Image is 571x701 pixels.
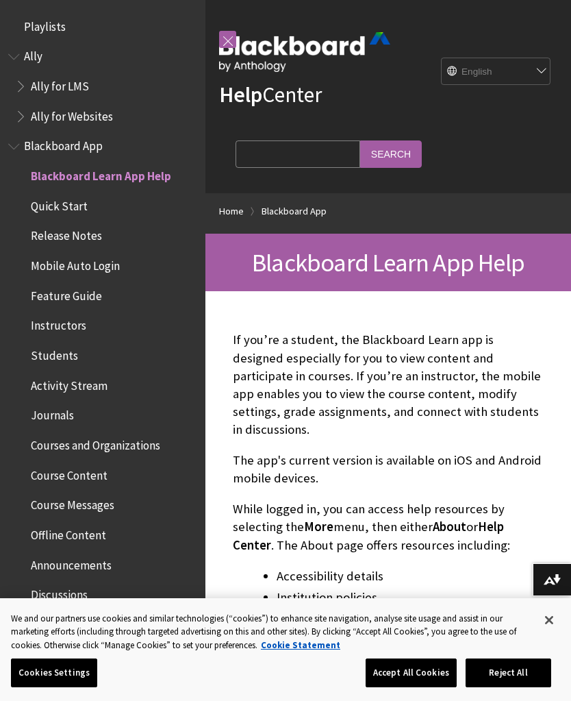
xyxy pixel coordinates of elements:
strong: Help [219,81,262,108]
nav: Book outline for Playlists [8,15,197,38]
span: Mobile Auto Login [31,254,120,273]
span: Journals [31,404,74,423]
span: More [304,519,333,534]
span: Playlists [24,15,66,34]
span: Blackboard Learn App Help [31,164,171,183]
p: The app's current version is available on iOS and Android mobile devices. [233,452,544,487]
nav: Book outline for Anthology Ally Help [8,45,197,128]
div: We and our partners use cookies and similar technologies (“cookies”) to enhance site navigation, ... [11,612,531,652]
a: HelpCenter [219,81,322,108]
span: Ally [24,45,42,64]
span: Announcements [31,554,112,572]
a: Home [219,203,244,220]
span: Help Center [233,519,504,552]
button: Reject All [466,659,551,687]
button: Cookies Settings [11,659,97,687]
p: While logged in, you can access help resources by selecting the menu, then either or . The About ... [233,500,544,554]
p: If you’re a student, the Blackboard Learn app is designed especially for you to view content and ... [233,331,544,439]
input: Search [360,140,422,167]
a: Blackboard App [262,203,327,220]
span: Course Content [31,464,107,482]
span: Activity Stream [31,374,107,393]
span: Offline Content [31,524,106,542]
select: Site Language Selector [442,58,551,86]
span: Quick Start [31,195,88,213]
span: Release Notes [31,225,102,243]
span: Course Messages [31,494,114,513]
img: Blackboard by Anthology [219,32,390,72]
span: Ally for Websites [31,105,113,123]
a: More information about your privacy, opens in a new tab [261,639,340,651]
li: Institution policies [277,588,544,607]
span: Discussions [31,583,88,602]
span: About [433,519,466,534]
span: Blackboard App [24,135,103,153]
span: Ally for LMS [31,75,89,93]
button: Accept All Cookies [366,659,457,687]
span: Blackboard Learn App Help [252,247,524,278]
span: Feature Guide [31,284,102,303]
span: Courses and Organizations [31,434,160,452]
li: Accessibility details [277,567,544,586]
span: Students [31,344,78,362]
span: Instructors [31,315,86,333]
button: Close [534,605,564,635]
